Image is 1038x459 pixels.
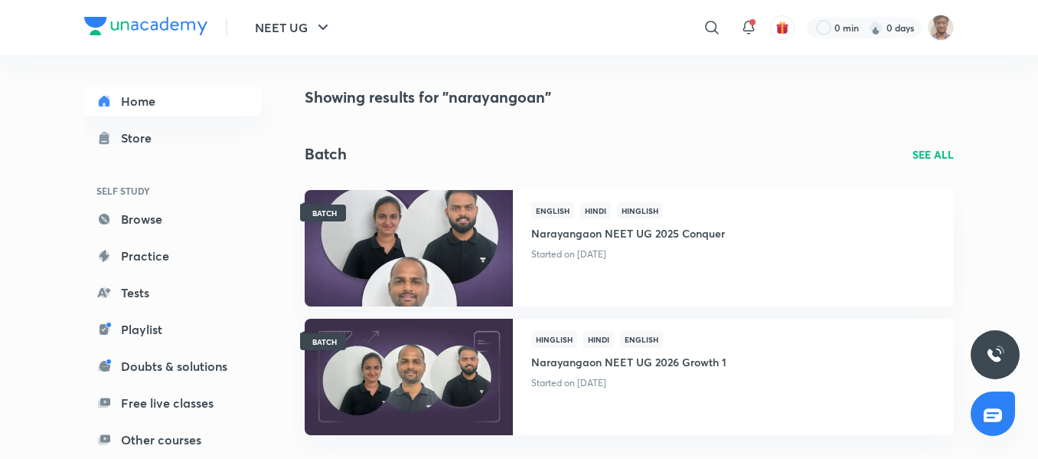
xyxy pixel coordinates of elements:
[305,143,347,166] h2: Batch
[84,425,262,455] a: Other courses
[986,346,1004,364] img: ttu
[531,219,725,244] a: Narayangaon NEET UG 2025 Conquer
[912,146,954,162] a: SEE ALL
[305,319,513,435] a: ThumbnailBATCH
[583,331,614,348] span: Hindi
[84,123,262,153] a: Store
[617,202,663,219] span: Hinglish
[928,15,954,41] img: Kaushal Parmar
[84,17,207,39] a: Company Logo
[84,178,262,204] h6: SELF STUDY
[531,348,726,373] a: Narayangaon NEET UG 2026 Growth 1
[84,86,262,116] a: Home
[84,204,262,234] a: Browse
[302,317,514,436] img: Thumbnail
[531,244,725,264] p: Started on [DATE]
[775,21,789,34] img: avatar
[770,15,795,40] button: avatar
[868,20,883,35] img: streak
[84,277,262,308] a: Tests
[121,129,161,147] div: Store
[84,388,262,418] a: Free live classes
[531,331,577,348] span: Hinglish
[305,190,513,307] a: ThumbnailBATCH
[531,202,574,219] span: English
[580,202,611,219] span: Hindi
[84,17,207,35] img: Company Logo
[302,189,514,307] img: Thumbnail
[84,314,262,345] a: Playlist
[84,241,262,271] a: Practice
[84,351,262,382] a: Doubts & solutions
[305,86,954,109] h4: Showing results for "narayangoan"
[531,373,726,393] p: Started on [DATE]
[246,12,341,43] button: NEET UG
[312,209,337,217] span: BATCH
[620,331,663,348] span: English
[312,338,337,346] span: BATCH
